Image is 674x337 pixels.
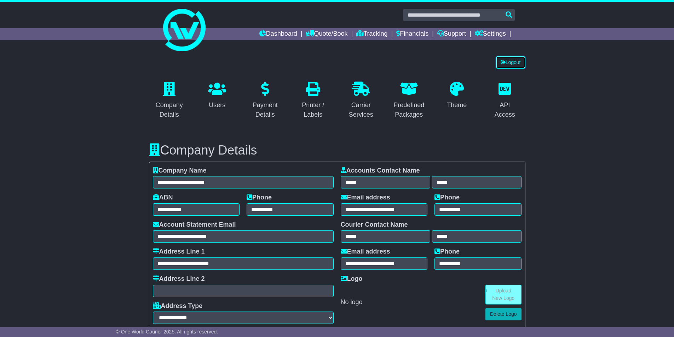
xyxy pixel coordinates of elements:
[153,248,205,256] label: Address Line 1
[297,100,329,120] div: Printer / Labels
[341,167,420,175] label: Accounts Contact Name
[149,79,190,122] a: Company Details
[153,167,207,175] label: Company Name
[293,79,334,122] a: Printer / Labels
[116,329,218,335] span: © One World Courier 2025. All rights reserved.
[341,275,363,283] label: Logo
[259,28,297,40] a: Dashboard
[356,28,387,40] a: Tracking
[153,194,173,202] label: ABN
[484,79,525,122] a: API Access
[442,79,471,112] a: Theme
[437,28,466,40] a: Support
[485,285,522,304] a: Upload New Logo
[208,100,226,110] div: Users
[345,100,377,120] div: Carrier Services
[149,143,525,157] h3: Company Details
[489,100,521,120] div: API Access
[153,275,205,283] label: Address Line 2
[341,79,382,122] a: Carrier Services
[153,302,203,310] label: Address Type
[245,79,286,122] a: Payment Details
[306,28,347,40] a: Quote/Book
[496,56,525,69] a: Logout
[247,194,272,202] label: Phone
[388,79,430,122] a: Predefined Packages
[475,28,506,40] a: Settings
[396,28,428,40] a: Financials
[249,100,281,120] div: Payment Details
[434,248,460,256] label: Phone
[447,100,467,110] div: Theme
[204,79,231,112] a: Users
[341,298,363,306] span: No logo
[341,194,390,202] label: Email address
[153,221,236,229] label: Account Statement Email
[434,194,460,202] label: Phone
[341,221,408,229] label: Courier Contact Name
[393,100,425,120] div: Predefined Packages
[154,100,185,120] div: Company Details
[341,248,390,256] label: Email address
